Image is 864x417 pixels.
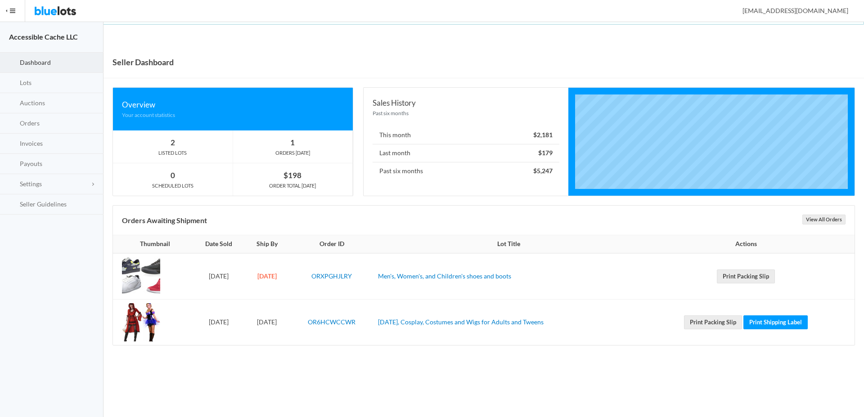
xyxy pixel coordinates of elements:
h1: Seller Dashboard [112,55,174,69]
span: Orders [20,119,40,127]
strong: $2,181 [533,131,553,139]
strong: [DATE] [257,272,277,280]
li: This month [373,126,559,144]
td: [DATE] [192,300,245,345]
span: Auctions [20,99,45,107]
strong: Accessible Cache LLC [9,32,78,41]
div: Sales History [373,97,559,109]
div: Your account statistics [122,111,344,119]
th: Actions [643,235,855,253]
td: [DATE] [192,253,245,300]
span: Seller Guidelines [20,200,67,208]
li: Last month [373,144,559,162]
div: ORDER TOTAL [DATE] [233,182,353,190]
span: Settings [20,180,42,188]
div: LISTED LOTS [113,149,233,157]
div: Overview [122,99,344,111]
div: Past six months [373,109,559,117]
strong: $198 [283,170,301,180]
strong: 2 [171,138,175,147]
a: View All Orders [802,215,846,224]
strong: 1 [290,138,295,147]
span: Payouts [20,160,42,167]
strong: $5,247 [533,167,553,175]
div: SCHEDULED LOTS [113,182,233,190]
span: Dashboard [20,58,51,66]
th: Thumbnail [113,235,192,253]
th: Lot Title [374,235,643,253]
div: ORDERS [DATE] [233,149,353,157]
a: Print Packing Slip [684,315,742,329]
a: Print Shipping Label [743,315,808,329]
a: ORXPGHJLRY [311,272,352,280]
a: Print Packing Slip [717,269,775,283]
b: Orders Awaiting Shipment [122,216,207,224]
span: [EMAIL_ADDRESS][DOMAIN_NAME] [733,7,848,14]
a: [DATE], Cosplay, Costumes and Wigs for Adults and Tweens [378,318,544,326]
th: Ship By [245,235,289,253]
span: Invoices [20,139,43,147]
th: Order ID [289,235,374,253]
th: Date Sold [192,235,245,253]
li: Past six months [373,162,559,180]
strong: $179 [538,149,553,157]
strong: 0 [171,170,175,180]
a: OR6HCWCCWR [308,318,355,326]
td: [DATE] [245,300,289,345]
a: Men's, Women's, and Children's shoes and boots [378,272,511,280]
span: Lots [20,79,31,86]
